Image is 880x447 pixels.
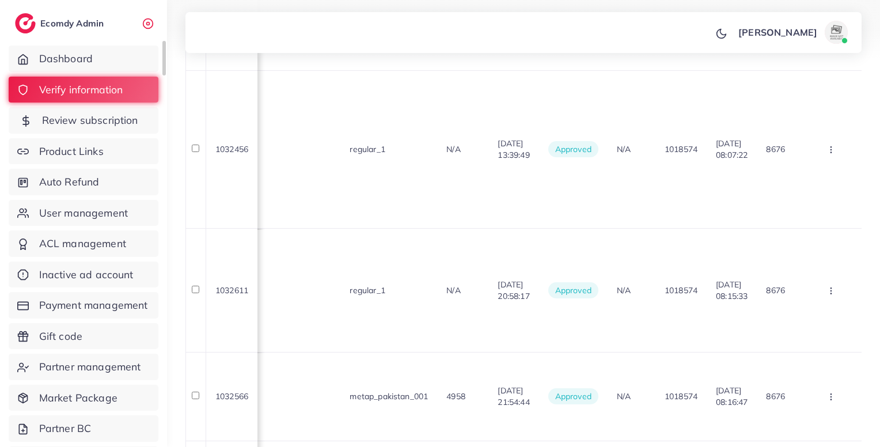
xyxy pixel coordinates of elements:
span: N/A [617,391,631,401]
span: 4958 [446,391,465,401]
a: User management [9,200,158,226]
span: Product Links [39,144,104,159]
a: Gift code [9,323,158,350]
span: [DATE] 21:54:44 [498,385,529,407]
span: N/A [446,285,460,296]
a: Verify information [9,77,158,103]
a: Inactive ad account [9,262,158,288]
span: [DATE] 13:39:49 [498,138,529,160]
span: Market Package [39,391,117,406]
a: Market Package [9,385,158,411]
span: regular_1 [350,285,385,296]
span: approved [548,282,598,298]
span: 8676 [766,144,785,154]
span: Partner management [39,359,141,374]
span: Auto Refund [39,175,100,190]
a: Product Links [9,138,158,165]
span: Review subscription [42,113,138,128]
a: Auto Refund [9,169,158,195]
img: logo [15,13,36,33]
a: ACL management [9,230,158,257]
span: 8676 [766,391,785,401]
span: 1032566 [215,391,248,401]
span: N/A [617,285,631,296]
span: approved [548,141,598,157]
span: regular_1 [350,144,385,154]
a: Partner management [9,354,158,380]
span: [DATE] 20:58:17 [498,279,529,301]
a: Payment management [9,292,158,319]
a: Partner BC [9,415,158,442]
p: [PERSON_NAME] [738,25,817,39]
span: [DATE] 08:16:47 [716,385,748,407]
span: 8676 [766,285,785,296]
span: N/A [446,144,460,154]
span: 1018574 [665,285,697,296]
a: Review subscription [9,107,158,134]
span: 1018574 [665,391,697,401]
span: 1032456 [215,144,248,154]
span: approved [548,388,598,404]
span: 1018574 [665,144,697,154]
span: Payment management [39,298,148,313]
a: [PERSON_NAME]avatar [732,21,852,44]
span: Verify information [39,82,123,97]
span: 1032611 [215,285,248,296]
span: Dashboard [39,51,93,66]
a: Dashboard [9,46,158,72]
span: Partner BC [39,421,92,436]
h2: Ecomdy Admin [40,18,107,29]
span: N/A [617,144,631,154]
span: User management [39,206,128,221]
span: Inactive ad account [39,267,134,282]
span: Gift code [39,329,82,344]
span: ACL management [39,236,126,251]
span: [DATE] 08:07:22 [716,138,748,160]
span: [DATE] 08:15:33 [716,279,748,301]
span: metap_pakistan_001 [350,391,428,401]
img: avatar [825,21,848,44]
a: logoEcomdy Admin [15,13,107,33]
